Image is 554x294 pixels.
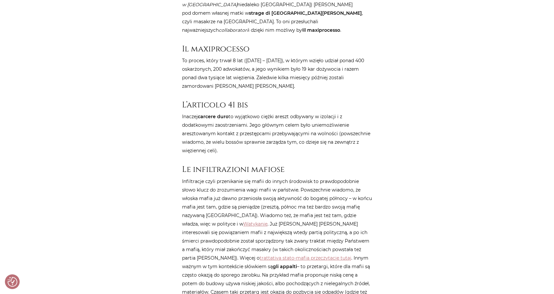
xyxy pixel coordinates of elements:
[243,221,268,227] a: Watykanie
[198,114,229,119] strong: carcere duro
[8,277,17,287] button: Preferencje co do zgód
[182,56,372,90] p: To proces, który trwał 8 lat ([DATE] – [DATE]), w którym wzięło udział ponad 400 oskarżonych, 200...
[273,264,297,269] strong: gli appalti
[303,27,340,33] strong: il maxiprocesso
[182,100,372,110] h3: L’articolo 41 bis
[182,165,372,174] h3: Le infiltrazioni mafiose
[260,255,351,261] a: trattativa stato-mafia przeczytacie tutaj
[182,44,372,54] h3: Il maxiprocesso
[8,277,17,287] img: Revisit consent button
[249,10,362,16] strong: strage di [GEOGRAPHIC_DATA][PERSON_NAME]
[182,112,372,155] p: Inaczej to wyjątkowo ciężki areszt odbywany w izolacji i z dodatkowymi zaostrzeniami. Jego główny...
[219,27,248,33] em: collaboratori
